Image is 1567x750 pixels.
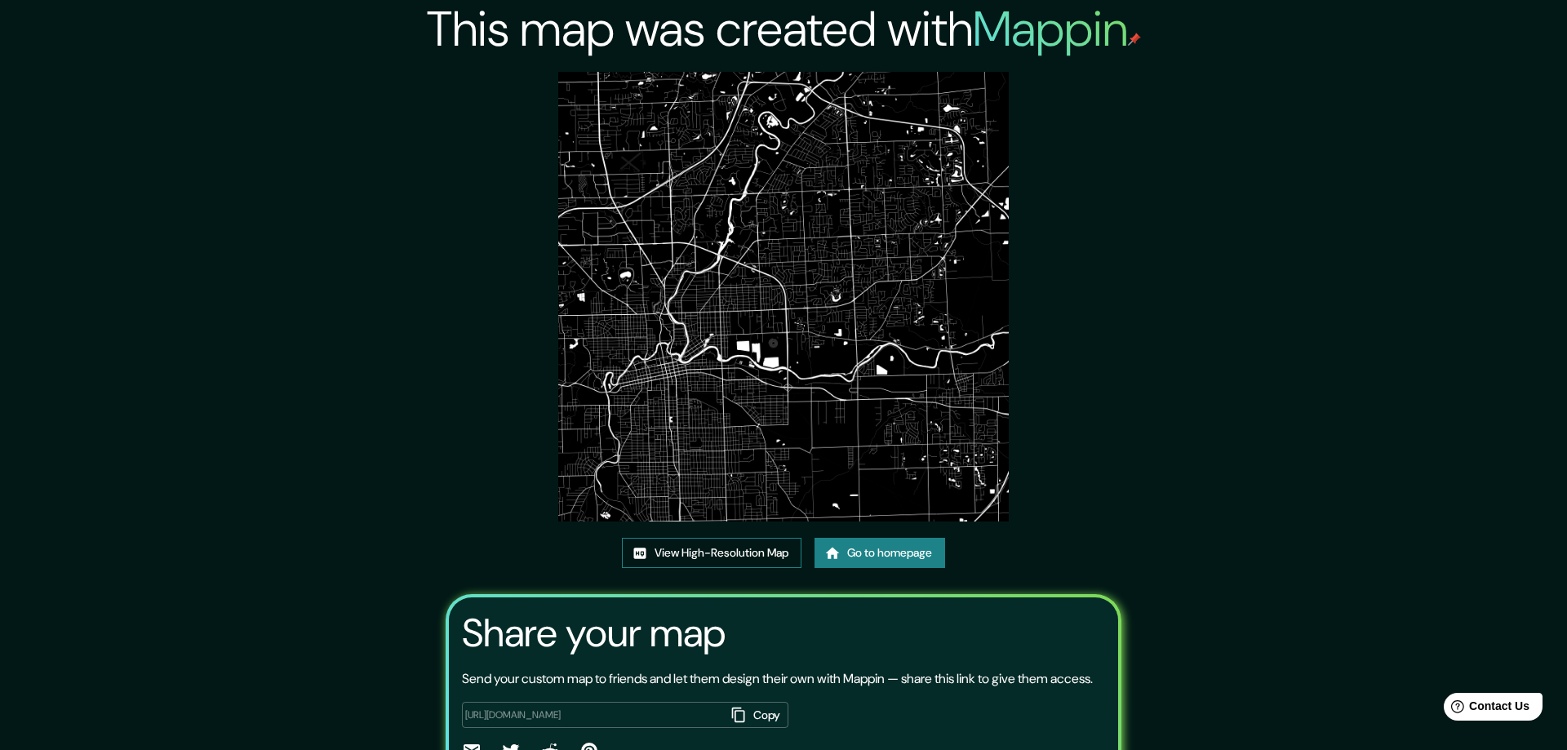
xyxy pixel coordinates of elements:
h3: Share your map [462,610,726,656]
iframe: Help widget launcher [1422,686,1549,732]
a: View High-Resolution Map [622,538,801,568]
a: Go to homepage [815,538,945,568]
img: created-map [558,72,1008,521]
p: Send your custom map to friends and let them design their own with Mappin — share this link to gi... [462,669,1093,689]
button: Copy [725,702,788,729]
img: mappin-pin [1128,33,1141,46]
